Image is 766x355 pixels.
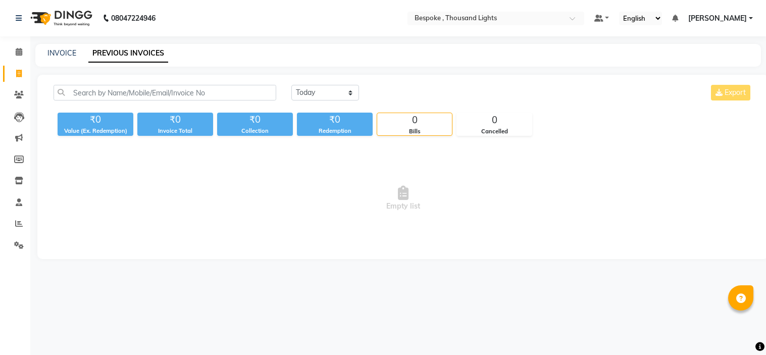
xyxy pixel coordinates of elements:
div: ₹0 [217,113,293,127]
input: Search by Name/Mobile/Email/Invoice No [54,85,276,100]
div: Redemption [297,127,373,135]
div: 0 [457,113,532,127]
a: PREVIOUS INVOICES [88,44,168,63]
div: Collection [217,127,293,135]
b: 08047224946 [111,4,156,32]
div: Bills [377,127,452,136]
div: 0 [377,113,452,127]
div: ₹0 [137,113,213,127]
iframe: chat widget [724,315,756,345]
a: INVOICE [47,48,76,58]
div: Cancelled [457,127,532,136]
div: Invoice Total [137,127,213,135]
img: logo [26,4,95,32]
div: ₹0 [297,113,373,127]
span: Empty list [54,148,752,249]
span: [PERSON_NAME] [688,13,747,24]
div: Value (Ex. Redemption) [58,127,133,135]
div: ₹0 [58,113,133,127]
